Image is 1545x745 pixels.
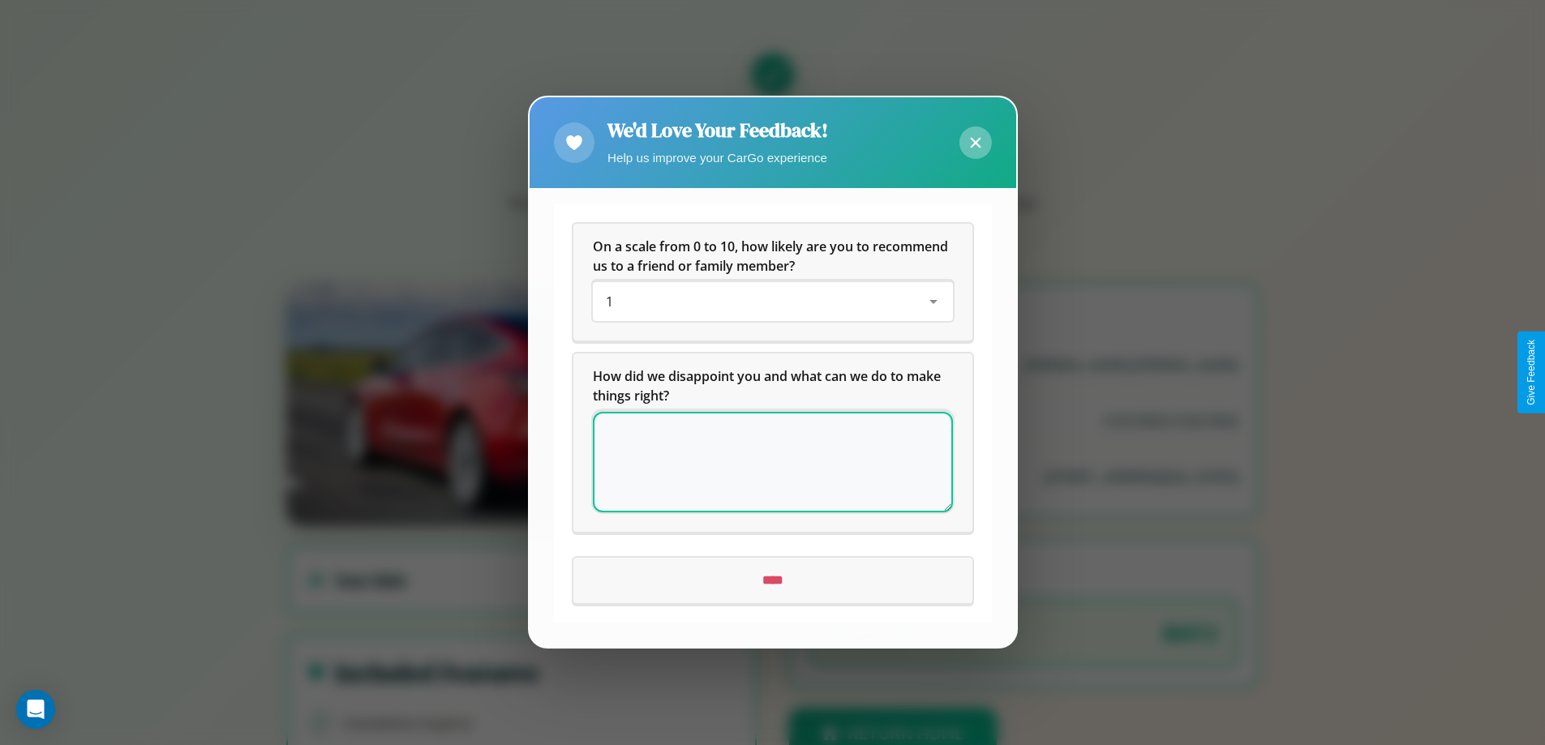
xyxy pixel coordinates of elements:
[573,225,972,341] div: On a scale from 0 to 10, how likely are you to recommend us to a friend or family member?
[607,117,828,143] h2: We'd Love Your Feedback!
[16,690,55,729] div: Open Intercom Messenger
[593,283,953,322] div: On a scale from 0 to 10, how likely are you to recommend us to a friend or family member?
[593,368,944,405] span: How did we disappoint you and what can we do to make things right?
[593,238,953,276] h5: On a scale from 0 to 10, how likely are you to recommend us to a friend or family member?
[606,293,613,311] span: 1
[607,147,828,169] p: Help us improve your CarGo experience
[1526,340,1537,405] div: Give Feedback
[593,238,951,276] span: On a scale from 0 to 10, how likely are you to recommend us to a friend or family member?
